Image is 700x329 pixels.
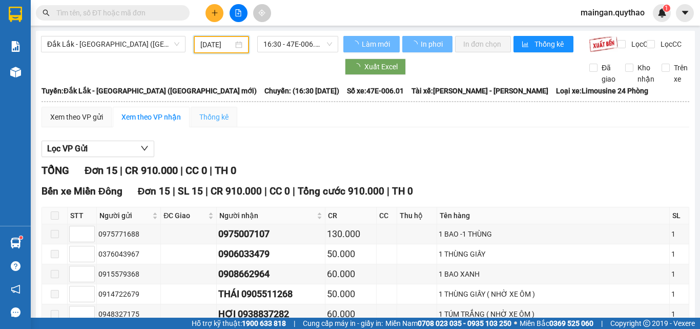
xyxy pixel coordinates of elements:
div: 1 [671,288,687,300]
span: | [180,164,183,177]
span: Người nhận [219,210,315,221]
span: Hỗ trợ kỹ thuật: [192,318,286,329]
button: Xuất Excel [345,59,406,75]
span: Loại xe: Limousine 24 Phòng [556,85,648,96]
span: ⚪️ [514,321,517,325]
span: | [293,185,295,197]
span: Tổng cước 910.000 [298,185,384,197]
span: copyright [643,320,650,327]
span: Miền Nam [385,318,511,329]
span: loading [410,41,419,48]
strong: 0708 023 035 - 0935 103 250 [418,319,511,327]
span: | [210,164,212,177]
div: 1 THÙNG GIẤY ( NHỜ XE ÔM ) [439,288,668,300]
span: plus [211,9,218,16]
span: Kho nhận [633,62,658,85]
div: 1 THÙNG GIẤY [439,248,668,260]
div: Thống kê [199,111,229,123]
img: logo-vxr [9,7,22,22]
div: Xem theo VP nhận [121,111,181,123]
div: 1 BAO -1 THÙNG [439,228,668,240]
div: 50.000 [327,247,375,261]
span: Đơn 15 [138,185,171,197]
span: Lọc VP Gửi [47,142,88,155]
span: 1 [665,5,668,12]
button: plus [205,4,223,22]
span: Thống kê [534,38,565,50]
span: message [11,307,20,317]
span: | [294,318,295,329]
div: 60.000 [327,267,375,281]
img: solution-icon [10,41,21,52]
span: loading [353,63,364,70]
img: warehouse-icon [10,238,21,248]
div: 60.000 [327,307,375,321]
div: 0915579368 [98,268,159,280]
span: In phơi [421,38,444,50]
span: Cung cấp máy in - giấy in: [303,318,383,329]
button: Làm mới [343,36,400,52]
div: 0376043967 [98,248,159,260]
img: warehouse-icon [10,67,21,78]
span: Người gửi [99,210,150,221]
span: Bến xe Miền Đông [42,185,122,197]
span: TH 0 [392,185,413,197]
div: Xem theo VP gửi [50,111,103,123]
span: down [140,144,149,152]
b: Tuyến: Đắk Lắk - [GEOGRAPHIC_DATA] ([GEOGRAPHIC_DATA] mới) [42,87,257,95]
th: STT [68,207,97,224]
span: CC 0 [270,185,290,197]
span: loading [352,41,360,48]
span: Đã giao [598,62,620,85]
span: question-circle [11,261,20,271]
button: caret-down [676,4,694,22]
th: Thu hộ [397,207,437,224]
span: Lọc CR [627,38,654,50]
div: 0908662964 [218,267,323,281]
img: icon-new-feature [657,8,667,17]
th: CR [325,207,377,224]
th: Tên hàng [437,207,670,224]
span: | [264,185,267,197]
span: maingan.quythao [572,6,653,19]
span: Đắk Lắk - Sài Gòn (BXMĐ mới) [47,36,179,52]
th: SL [670,207,689,224]
span: | [120,164,122,177]
span: CR 910.000 [125,164,178,177]
button: In phơi [402,36,452,52]
div: 0948327175 [98,308,159,320]
div: 0906033479 [218,247,323,261]
span: TH 0 [215,164,236,177]
span: Đơn 15 [85,164,117,177]
strong: 0369 525 060 [549,319,593,327]
span: Miền Bắc [520,318,593,329]
span: | [205,185,208,197]
span: search [43,9,50,16]
span: CR 910.000 [211,185,262,197]
span: TỔNG [42,164,69,177]
span: Tài xế: [PERSON_NAME] - [PERSON_NAME] [411,85,548,96]
div: 50.000 [327,287,375,301]
span: CC 0 [186,164,207,177]
span: Làm mới [362,38,392,50]
sup: 1 [19,236,23,239]
input: 12/10/2025 [200,39,233,50]
span: Chuyến: (16:30 [DATE]) [264,85,339,96]
button: Lọc VP Gửi [42,141,154,157]
div: 1 BAO XANH [439,268,668,280]
div: THÁI 0905511268 [218,287,323,301]
input: Tìm tên, số ĐT hoặc mã đơn [56,7,177,18]
button: file-add [230,4,248,22]
span: | [173,185,175,197]
div: 1 TÚM TRẮNG ( NHỜ XE ÔM ) [439,308,668,320]
span: SL 15 [178,185,203,197]
div: 1 [671,228,687,240]
span: Trên xe [670,62,692,85]
span: 16:30 - 47E-006.01 [263,36,332,52]
div: HỢI 0938837282 [218,307,323,321]
div: 130.000 [327,227,375,241]
span: aim [258,9,265,16]
div: 0975007107 [218,227,323,241]
span: notification [11,284,20,294]
span: file-add [235,9,242,16]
